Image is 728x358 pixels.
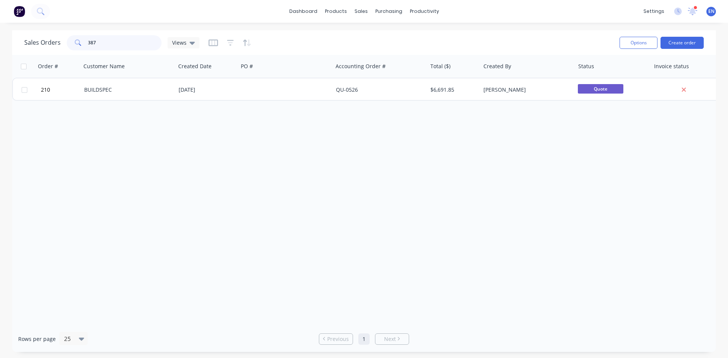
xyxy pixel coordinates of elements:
div: Created By [483,63,511,70]
h1: Sales Orders [24,39,61,46]
span: Next [384,335,396,343]
a: dashboard [286,6,321,17]
div: Order # [38,63,58,70]
a: Next page [375,335,409,343]
span: 210 [41,86,50,94]
div: Status [578,63,594,70]
span: Previous [327,335,349,343]
a: QU-0526 [336,86,358,93]
div: PO # [241,63,253,70]
div: Total ($) [430,63,450,70]
a: Page 1 is your current page [358,333,370,345]
div: $6,691.85 [430,86,475,94]
button: Create order [661,37,704,49]
div: [DATE] [179,86,235,94]
div: Accounting Order # [336,63,386,70]
input: Search... [88,35,162,50]
div: Created Date [178,63,212,70]
button: 210 [39,78,84,101]
a: Previous page [319,335,353,343]
button: Options [620,37,657,49]
span: Quote [578,84,623,94]
ul: Pagination [316,333,412,345]
div: BUILDSPEC [84,86,168,94]
div: products [321,6,351,17]
span: Rows per page [18,335,56,343]
span: Views [172,39,187,47]
div: productivity [406,6,443,17]
div: purchasing [372,6,406,17]
div: [PERSON_NAME] [483,86,568,94]
div: Invoice status [654,63,689,70]
div: settings [640,6,668,17]
div: sales [351,6,372,17]
img: Factory [14,6,25,17]
span: EN [708,8,714,15]
div: Customer Name [83,63,125,70]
